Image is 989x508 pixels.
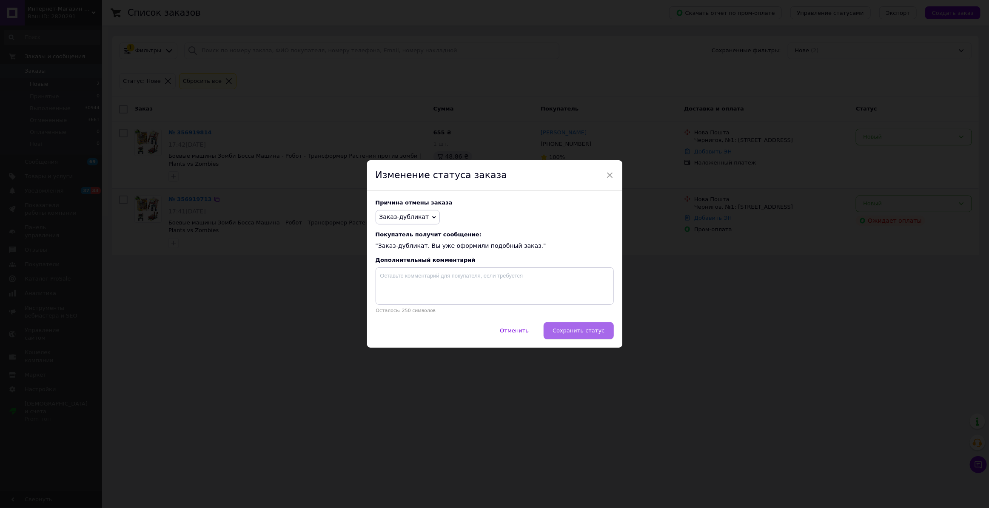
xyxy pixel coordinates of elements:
span: Покупатель получит сообщение: [376,231,614,238]
p: Осталось: 250 символов [376,308,614,313]
span: Сохранить статус [553,327,604,334]
div: Причина отмены заказа [376,199,614,206]
span: × [606,168,614,182]
span: Заказ-дубликат [379,213,429,220]
button: Отменить [491,322,538,339]
div: "Заказ-дубликат. Вы уже оформили подобный заказ." [376,231,614,250]
div: Изменение статуса заказа [367,160,622,191]
span: Отменить [500,327,529,334]
button: Сохранить статус [544,322,613,339]
div: Дополнительный комментарий [376,257,614,263]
